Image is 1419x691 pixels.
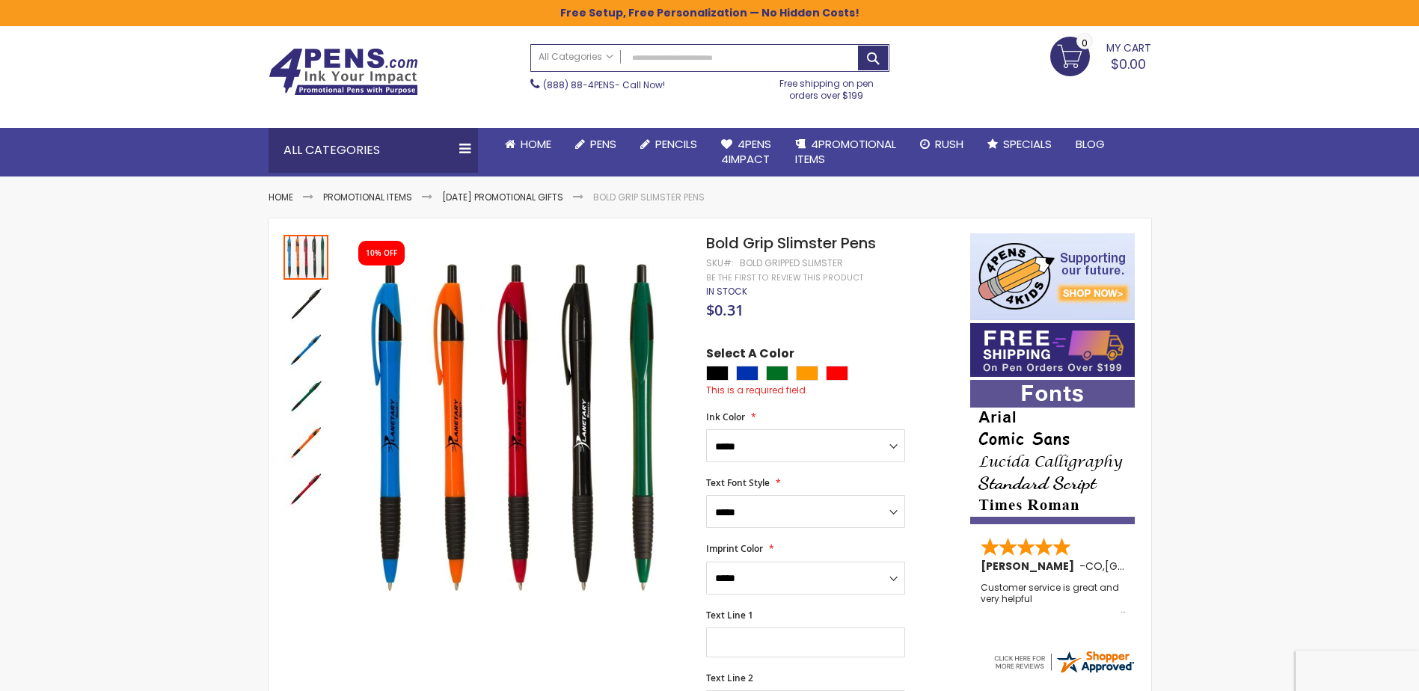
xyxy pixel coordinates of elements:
a: Home [493,128,563,161]
img: Bold Grip Slimster Pens [284,467,328,512]
span: All Categories [539,51,613,63]
a: [DATE] Promotional Gifts [442,191,563,203]
span: 4PROMOTIONAL ITEMS [795,136,896,167]
iframe: Google Customer Reviews [1296,651,1419,691]
img: Bold Grip Slimster Pens [284,374,328,419]
div: Bold Grip Slimster Pens [284,372,330,419]
span: Bold Grip Slimster Pens [706,233,876,254]
div: All Categories [269,128,478,173]
a: Rush [908,128,975,161]
a: Pencils [628,128,709,161]
span: CO [1085,559,1103,574]
strong: SKU [706,257,734,269]
span: Pens [590,136,616,152]
img: 4pens 4 kids [970,233,1135,320]
img: Free shipping on orders over $199 [970,323,1135,377]
div: Bold Gripped Slimster [740,257,843,269]
a: 4Pens4impact [709,128,783,176]
a: Pens [563,128,628,161]
span: Text Line 1 [706,609,753,621]
a: (888) 88-4PENS [543,79,615,91]
a: Home [269,191,293,203]
span: Text Font Style [706,476,770,489]
span: [PERSON_NAME] [981,559,1079,574]
span: - , [1079,559,1215,574]
img: Bold Grip Slimster Pens [284,420,328,465]
span: Ink Color [706,411,745,423]
div: Blue [736,366,758,381]
span: - Call Now! [543,79,665,91]
img: Bold Grip Slimster Promotional Pens [345,254,687,596]
a: Promotional Items [323,191,412,203]
span: Select A Color [706,345,794,366]
span: 0 [1082,36,1088,50]
div: Availability [706,286,747,298]
span: Pencils [655,136,697,152]
a: Specials [975,128,1064,161]
a: Be the first to review this product [706,272,863,283]
div: Green [766,366,788,381]
div: Red [826,366,848,381]
a: Blog [1064,128,1117,161]
div: Bold Grip Slimster Pens [284,326,330,372]
span: In stock [706,285,747,298]
span: [GEOGRAPHIC_DATA] [1105,559,1215,574]
img: 4Pens Custom Pens and Promotional Products [269,48,418,96]
div: Bold Grip Slimster Pens [284,465,328,512]
span: Home [521,136,551,152]
img: font-personalization-examples [970,380,1135,524]
a: $0.00 0 [1050,37,1151,74]
div: Customer service is great and very helpful [981,583,1126,615]
div: Bold Grip Slimster Pens [284,280,330,326]
div: Bold Grip Slimster Pens [284,419,330,465]
div: This is a required field. [706,384,954,396]
span: $0.31 [706,300,744,320]
a: All Categories [531,45,621,70]
li: Bold Grip Slimster Pens [593,191,705,203]
span: $0.00 [1111,55,1146,73]
img: Bold Grip Slimster Pens [284,281,328,326]
div: Free shipping on pen orders over $199 [764,72,889,102]
span: Specials [1003,136,1052,152]
a: 4pens.com certificate URL [992,666,1135,678]
img: Bold Grip Slimster Pens [284,328,328,372]
div: Orange [796,366,818,381]
div: Black [706,366,729,381]
span: 4Pens 4impact [721,136,771,167]
span: Rush [935,136,963,152]
span: Text Line 2 [706,672,753,684]
div: Bold Grip Slimster Promotional Pens [284,233,330,280]
img: 4pens.com widget logo [992,648,1135,675]
a: 4PROMOTIONALITEMS [783,128,908,176]
span: Blog [1076,136,1105,152]
span: Imprint Color [706,542,763,555]
div: 10% OFF [366,248,397,259]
